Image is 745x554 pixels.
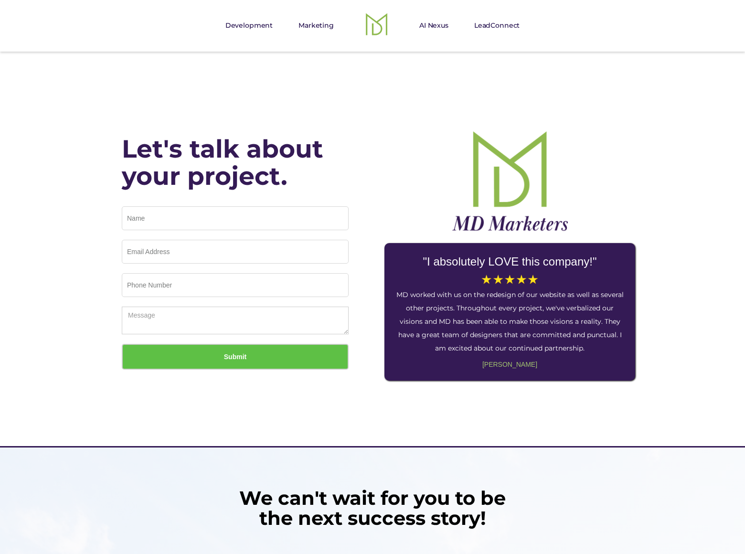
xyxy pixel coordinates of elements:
a: AI Nexus [408,16,460,35]
a: LeadConnect [463,16,531,35]
h1: "I absolutely LOVE this company!" [396,255,624,269]
input: Email Address [122,240,349,264]
input: Phone Number [122,273,349,297]
form: Email Form [122,206,349,370]
strong: We can't wait for you to be the next success story! [239,486,506,530]
a: Marketing [287,16,345,35]
input: Name [122,206,349,230]
a: Development [214,16,284,35]
input: Submit [122,344,349,370]
h1: Let's talk about your project. [122,135,349,190]
div: [PERSON_NAME] [396,360,624,369]
p: MD worked with us on the redesign of our website as well as several other projects. Throughout ev... [396,288,624,355]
